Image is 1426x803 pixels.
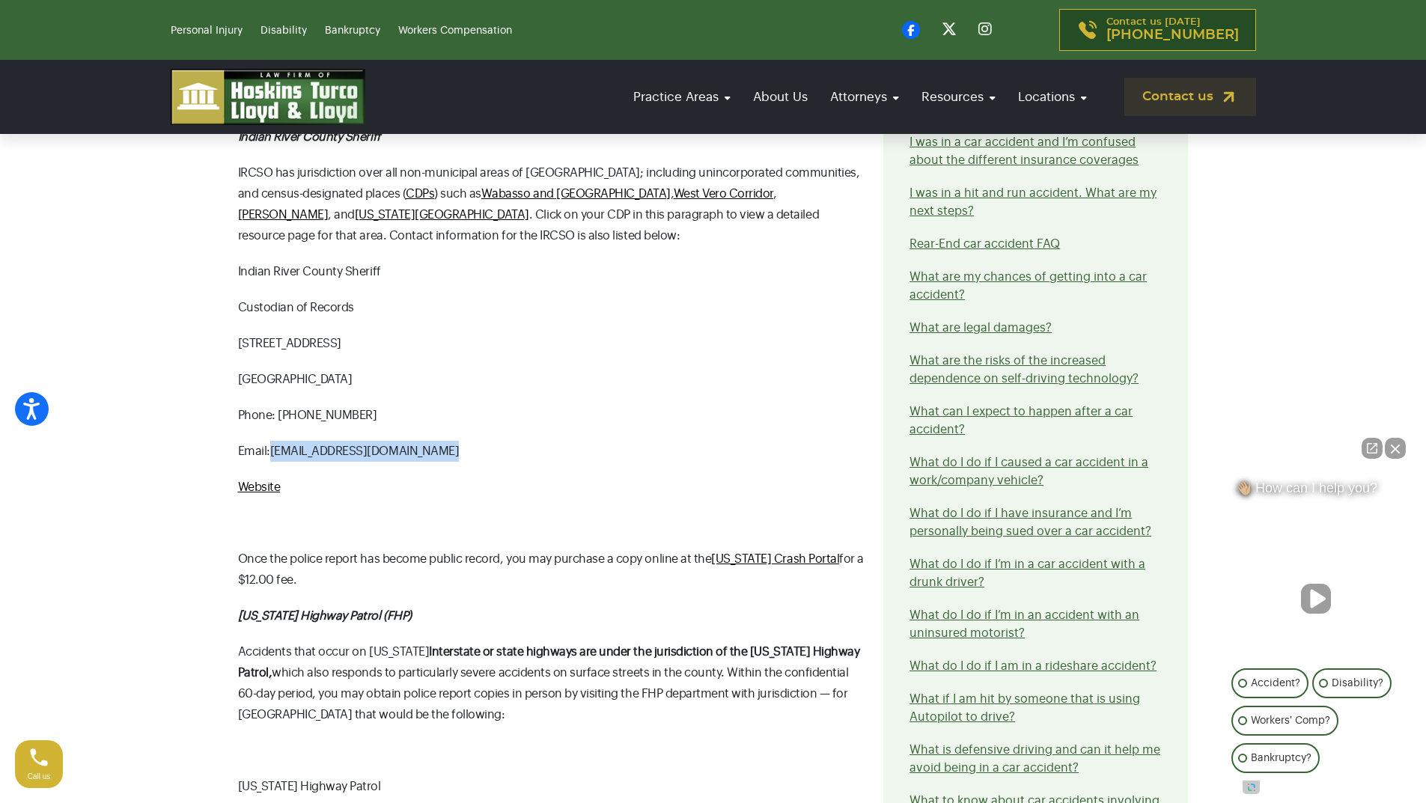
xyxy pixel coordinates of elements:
a: Personal Injury [171,25,243,36]
a: Resources [914,76,1003,118]
a: Attorneys [823,76,907,118]
span: , [671,188,674,200]
span: IRCSO has jurisdiction over all non-municipal areas of [GEOGRAPHIC_DATA]; including unincorporate... [238,167,860,200]
a: Practice Areas [626,76,738,118]
p: Accident? [1251,674,1300,692]
b: [US_STATE] Highway Patrol, [238,646,860,679]
b: Interstate or state highways are under the jurisdiction of the [429,646,747,658]
a: Wabasso and [GEOGRAPHIC_DATA] [481,188,671,200]
a: I was in a hit and run accident. What are my next steps? [909,187,1157,217]
strong: [US_STATE] Highway Patrol (FHP) [238,610,412,622]
a: I was in a car accident and I’m confused about the different insurance coverages [909,136,1139,166]
a: Disability [260,25,307,36]
a: What do I do if I’m in an accident with an uninsured motorist? [909,609,1139,639]
p: Bankruptcy? [1251,749,1311,767]
p: Disability? [1332,674,1383,692]
a: Contact us [1124,78,1256,116]
a: Bankruptcy [325,25,380,36]
a: What can I expect to happen after a car accident? [909,406,1133,436]
a: What do I do if I’m in a car accident with a drunk driver? [909,558,1145,588]
span: [STREET_ADDRESS] [238,338,341,349]
a: What do I do if I caused a car accident in a work/company vehicle? [909,457,1148,486]
a: Open direct chat [1362,438,1383,459]
a: About Us [746,76,815,118]
span: , , and . Click on your CDP in this paragraph to view a detailed resource page for that area. Con... [238,188,820,242]
a: What are legal damages? [909,322,1052,334]
a: What are the risks of the increased dependence on self-driving technology? [909,355,1139,385]
span: [GEOGRAPHIC_DATA] [238,373,353,385]
a: What do I do if I am in a rideshare accident? [909,660,1157,672]
span: Indian River County Sheriff [238,266,381,278]
a: Workers Compensation [398,25,512,36]
span: ) such as [434,188,481,200]
a: What if I am hit by someone that is using Autopilot to drive? [909,693,1140,723]
span: Accidents that occur on [US_STATE] [238,646,430,658]
a: Rear-End car accident FAQ [909,238,1060,250]
a: [US_STATE] Crash Portal [711,553,839,565]
a: CDPs [406,188,434,200]
span: Phone: [PHONE_NUMBER] [238,409,377,421]
button: Close Intaker Chat Widget [1385,438,1406,459]
a: [US_STATE][GEOGRAPHIC_DATA] [355,209,529,221]
a: West Vero Corridor [674,188,773,200]
span: [US_STATE] Highway Patrol [238,781,381,793]
span: for a $12.00 fee. [238,553,864,586]
strong: Indian River County Sheriff [238,131,381,143]
span: Call us [28,772,51,781]
span: Email: [EMAIL_ADDRESS][DOMAIN_NAME] [238,445,460,457]
a: Locations [1011,76,1094,118]
a: What are my chances of getting into a car accident? [909,271,1147,301]
img: logo [171,69,365,125]
span: which also responds to particularly severe accidents on surface streets in the county. Within the... [238,667,849,721]
p: Workers' Comp? [1251,712,1330,730]
p: Contact us [DATE] [1106,17,1239,43]
span: Once the police report has become public record, you may purchase a copy online at the [238,553,712,565]
a: [PERSON_NAME] [238,209,329,221]
span: Custodian of Records [238,302,354,314]
a: Open intaker chat [1243,781,1260,794]
a: Contact us [DATE][PHONE_NUMBER] [1059,9,1256,51]
a: What do I do if I have insurance and I’m personally being sued over a car accident? [909,507,1151,537]
a: What is defensive driving and can it help me avoid being in a car accident? [909,744,1160,774]
button: Unmute video [1301,584,1331,614]
span: [PHONE_NUMBER] [1106,28,1239,43]
div: 👋🏼 How can I help you? [1228,480,1404,504]
a: Website [238,481,281,493]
